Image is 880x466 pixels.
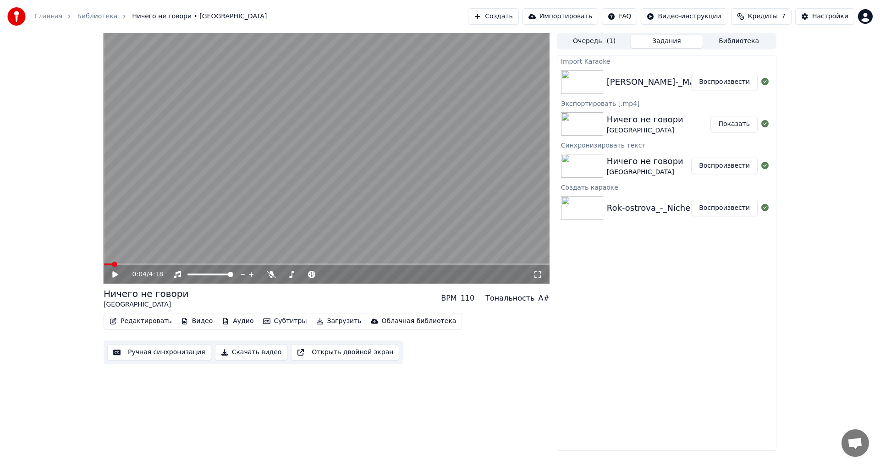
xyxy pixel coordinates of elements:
div: Настройки [812,12,848,21]
button: Редактировать [106,315,176,328]
div: Облачная библиотека [382,317,456,326]
button: Субтитры [259,315,311,328]
div: Тональность [485,293,534,304]
button: Скачать видео [215,344,288,361]
button: Видео [177,315,217,328]
div: Создать караоке [557,181,776,192]
span: 0:04 [132,270,147,279]
button: Воспроизвести [691,200,758,216]
div: [GEOGRAPHIC_DATA] [607,168,683,177]
button: Импортировать [522,8,599,25]
a: Главная [35,12,62,21]
span: ( 1 ) [606,37,616,46]
button: Настройки [795,8,854,25]
div: Экспортировать [.mp4] [557,98,776,109]
div: Rok-ostrova_-_Nichego_ne_govori_48203473 [607,202,792,214]
button: Очередь [558,35,631,48]
div: Ничего не говори [104,287,188,300]
div: [PERSON_NAME]-_MALINOVAYA_LADA [607,76,761,88]
button: Задания [631,35,703,48]
div: / [132,270,154,279]
div: Синхронизировать текст [557,139,776,150]
button: Воспроизвести [691,74,758,90]
div: Открытый чат [841,429,869,457]
div: [GEOGRAPHIC_DATA] [104,300,188,309]
button: Библиотека [703,35,775,48]
button: Воспроизвести [691,158,758,174]
div: A# [538,293,549,304]
div: Ничего не говори [607,155,683,168]
div: 110 [461,293,475,304]
a: Библиотека [77,12,117,21]
button: Загрузить [313,315,365,328]
nav: breadcrumb [35,12,267,21]
button: Открыть двойной экран [291,344,399,361]
div: Ничего не говори [607,113,683,126]
div: BPM [441,293,456,304]
button: FAQ [602,8,637,25]
div: Import Karaoke [557,55,776,66]
button: Видео-инструкции [641,8,727,25]
span: 4:18 [149,270,163,279]
button: Ручная синхронизация [107,344,211,361]
span: Кредиты [748,12,778,21]
button: Показать [710,116,758,132]
span: 7 [781,12,786,21]
button: Создать [468,8,518,25]
div: [GEOGRAPHIC_DATA] [607,126,683,135]
button: Аудио [218,315,257,328]
span: Ничего не говори • [GEOGRAPHIC_DATA] [132,12,267,21]
button: Кредиты7 [731,8,792,25]
img: youka [7,7,26,26]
